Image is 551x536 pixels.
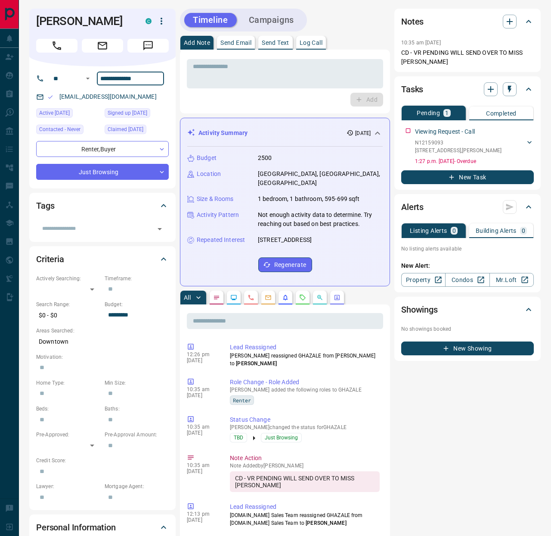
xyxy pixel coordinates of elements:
[108,109,147,117] span: Signed up [DATE]
[401,82,423,96] h2: Tasks
[258,210,383,229] p: Not enough activity data to determine. Try reaching out based on best practices.
[187,386,217,392] p: 10:35 am
[230,454,380,463] p: Note Action
[187,125,383,141] div: Activity Summary[DATE]
[184,13,237,27] button: Timeline
[105,379,169,387] p: Min Size:
[36,301,100,308] p: Search Range:
[401,299,534,320] div: Showings
[258,154,272,163] p: 2500
[236,360,276,367] span: [PERSON_NAME]
[36,275,100,282] p: Actively Searching:
[36,39,77,53] span: Call
[105,125,169,137] div: Sat Oct 11 2025
[248,294,254,301] svg: Calls
[401,48,534,66] p: CD - VR PENDING WILL SEND OVER TO MISS [PERSON_NAME]
[47,94,53,100] svg: Email Valid
[522,228,525,234] p: 0
[36,108,100,120] div: Sun Jun 22 2025
[36,431,100,439] p: Pre-Approved:
[184,295,191,301] p: All
[198,129,248,138] p: Activity Summary
[197,154,217,163] p: Budget
[230,463,380,469] p: Note Added by [PERSON_NAME]
[184,40,210,46] p: Add Note
[197,235,245,244] p: Repeated Interest
[220,40,251,46] p: Send Email
[213,294,220,301] svg: Notes
[36,249,169,270] div: Criteria
[401,40,441,46] p: 10:35 am [DATE]
[445,110,449,116] p: 1
[39,109,70,117] span: Active [DATE]
[230,294,237,301] svg: Lead Browsing Activity
[401,273,446,287] a: Property
[36,483,100,490] p: Lawyer:
[401,170,534,184] button: New Task
[355,129,371,137] p: [DATE]
[108,125,143,134] span: Claimed [DATE]
[36,164,169,180] div: Just Browsing
[417,110,440,116] p: Pending
[306,520,346,526] span: [PERSON_NAME]
[415,137,534,156] div: N12159093[STREET_ADDRESS],[PERSON_NAME]
[187,462,217,468] p: 10:35 am
[36,195,169,216] div: Tags
[415,157,534,165] p: 1:27 p.m. [DATE] - Overdue
[39,125,80,134] span: Contacted - Never
[36,308,100,323] p: $0 - $0
[233,396,251,404] span: Renter
[265,433,298,442] span: Just Browsing
[401,15,424,28] h2: Notes
[197,210,239,219] p: Activity Pattern
[240,13,303,27] button: Campaigns
[187,424,217,430] p: 10:35 am
[83,73,93,84] button: Open
[299,294,306,301] svg: Requests
[230,352,380,367] p: [PERSON_NAME] reassigned GHAZALE from [PERSON_NAME] to
[197,169,221,179] p: Location
[234,433,243,442] span: TBD
[230,471,380,492] div: CD - VR PENDING WILL SEND OVER TO MISS [PERSON_NAME]
[36,405,100,413] p: Beds:
[105,275,169,282] p: Timeframe:
[36,199,54,213] h2: Tags
[36,353,169,361] p: Motivation:
[230,502,380,511] p: Lead Reassigned
[476,228,517,234] p: Building Alerts
[258,194,360,204] p: 1 bedroom, 1 bathroom, 595-699 sqft
[230,511,380,527] p: [DOMAIN_NAME] Sales Team reassigned GHAZALE from [DOMAIN_NAME] Sales Team to
[489,273,534,287] a: Mr.Loft
[258,169,383,188] p: [GEOGRAPHIC_DATA], [GEOGRAPHIC_DATA], [GEOGRAPHIC_DATA]
[486,110,517,116] p: Completed
[105,483,169,490] p: Mortgage Agent:
[415,127,475,136] p: Viewing Request - Call
[230,424,380,430] p: [PERSON_NAME] changed the status for GHAZALE
[401,325,534,333] p: No showings booked
[145,18,152,24] div: condos.ca
[334,294,341,301] svg: Agent Actions
[265,294,272,301] svg: Emails
[258,235,312,244] p: [STREET_ADDRESS]
[230,415,380,424] p: Status Change
[36,335,169,349] p: Downtown
[36,520,116,534] h2: Personal Information
[105,431,169,439] p: Pre-Approval Amount:
[452,228,456,234] p: 0
[415,147,501,154] p: [STREET_ADDRESS] , [PERSON_NAME]
[415,139,501,147] p: N12159093
[230,387,380,393] p: [PERSON_NAME] added the following roles to GHAZALE
[36,141,169,157] div: Renter , Buyer
[36,327,169,335] p: Areas Searched:
[187,511,217,517] p: 12:13 pm
[105,108,169,120] div: Fri Sep 14 2018
[401,200,424,214] h2: Alerts
[262,40,289,46] p: Send Text
[187,392,217,398] p: [DATE]
[187,357,217,364] p: [DATE]
[187,468,217,474] p: [DATE]
[445,273,489,287] a: Condos
[36,252,64,266] h2: Criteria
[401,342,534,355] button: New Showing
[401,11,534,32] div: Notes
